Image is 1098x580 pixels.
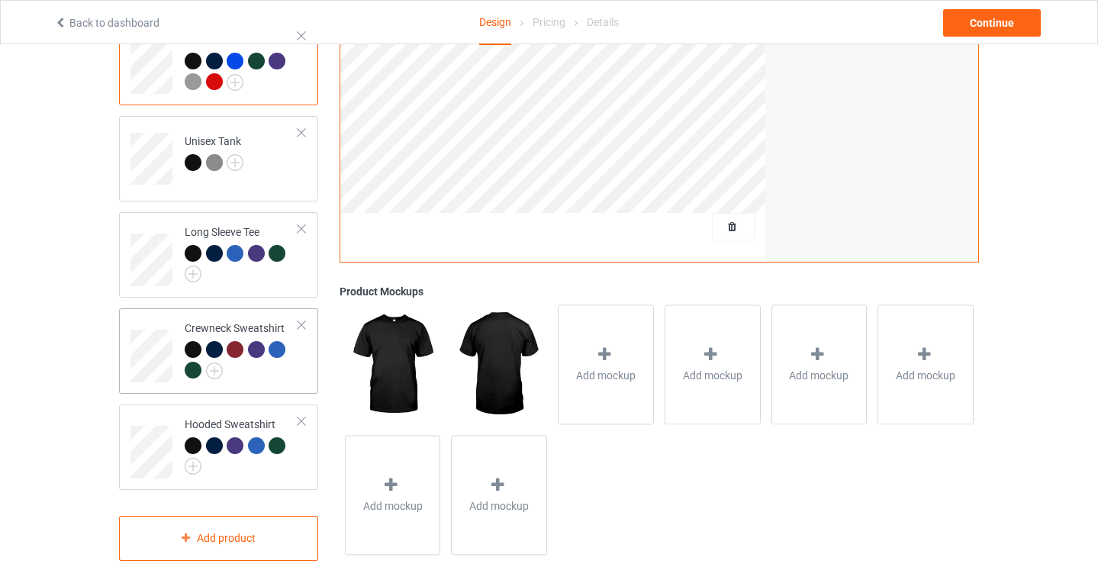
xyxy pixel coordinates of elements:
[206,154,223,171] img: heather_texture.png
[576,368,636,383] span: Add mockup
[469,498,529,514] span: Add mockup
[227,74,243,91] img: svg+xml;base64,PD94bWwgdmVyc2lvbj0iMS4wIiBlbmNvZGluZz0iVVRGLTgiPz4KPHN2ZyB3aWR0aD0iMjJweCIgaGVpZ2...
[665,304,761,424] div: Add mockup
[119,404,318,490] div: Hooded Sweatshirt
[119,516,318,561] div: Add product
[119,308,318,394] div: Crewneck Sweatshirt
[227,154,243,171] img: svg+xml;base64,PD94bWwgdmVyc2lvbj0iMS4wIiBlbmNvZGluZz0iVVRGLTgiPz4KPHN2ZyB3aWR0aD0iMjJweCIgaGVpZ2...
[345,435,441,555] div: Add mockup
[185,458,201,475] img: svg+xml;base64,PD94bWwgdmVyc2lvbj0iMS4wIiBlbmNvZGluZz0iVVRGLTgiPz4KPHN2ZyB3aWR0aD0iMjJweCIgaGVpZ2...
[479,1,511,45] div: Design
[185,73,201,90] img: heather_texture.png
[185,134,243,170] div: Unisex Tank
[789,368,848,383] span: Add mockup
[340,284,979,299] div: Product Mockups
[896,368,955,383] span: Add mockup
[558,304,654,424] div: Add mockup
[119,116,318,201] div: Unisex Tank
[185,417,298,470] div: Hooded Sweatshirt
[587,1,619,43] div: Details
[206,362,223,379] img: svg+xml;base64,PD94bWwgdmVyc2lvbj0iMS4wIiBlbmNvZGluZz0iVVRGLTgiPz4KPHN2ZyB3aWR0aD0iMjJweCIgaGVpZ2...
[185,32,298,89] div: Premium Fit Mens Tee
[363,498,423,514] span: Add mockup
[345,304,440,424] img: regular.jpg
[877,304,974,424] div: Add mockup
[683,368,742,383] span: Add mockup
[185,224,298,278] div: Long Sleeve Tee
[943,9,1041,37] div: Continue
[451,304,546,424] img: regular.jpg
[185,321,298,378] div: Crewneck Sweatshirt
[119,212,318,298] div: Long Sleeve Tee
[185,266,201,282] img: svg+xml;base64,PD94bWwgdmVyc2lvbj0iMS4wIiBlbmNvZGluZz0iVVRGLTgiPz4KPHN2ZyB3aWR0aD0iMjJweCIgaGVpZ2...
[771,304,868,424] div: Add mockup
[451,435,547,555] div: Add mockup
[533,1,565,43] div: Pricing
[119,19,318,105] div: Premium Fit Mens Tee
[54,17,159,29] a: Back to dashboard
